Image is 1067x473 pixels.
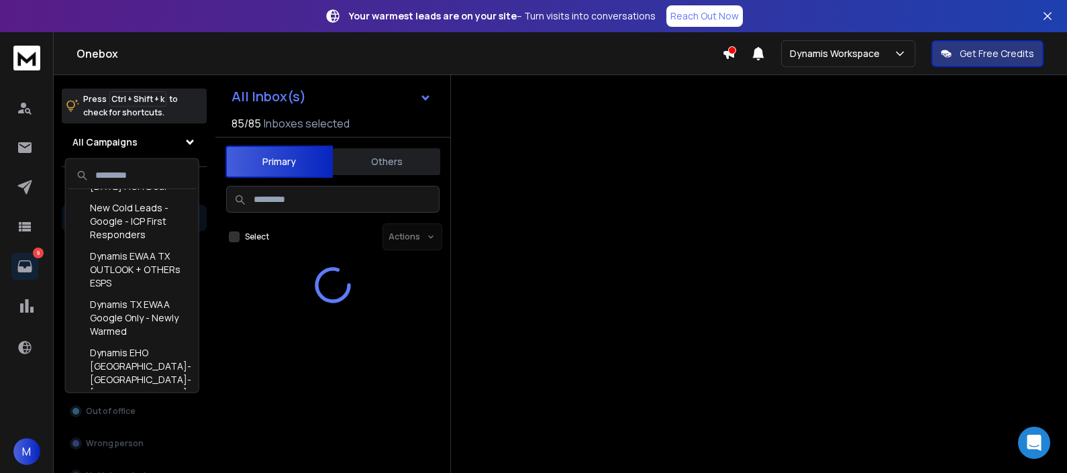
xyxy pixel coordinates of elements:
[33,248,44,258] p: 9
[225,146,333,178] button: Primary
[68,294,196,342] div: Dynamis TX EWAA Google Only - Newly Warmed
[349,9,656,23] p: – Turn visits into conversations
[333,147,440,176] button: Others
[349,9,517,22] strong: Your warmest leads are on your site
[62,178,207,197] h3: Filters
[245,231,269,242] label: Select
[68,246,196,294] div: Dynamis EWAA TX OUTLOOK + OTHERs ESPS
[790,47,885,60] p: Dynamis Workspace
[68,342,196,431] div: Dynamis EHO [GEOGRAPHIC_DATA]-[GEOGRAPHIC_DATA]-[GEOGRAPHIC_DATA]-OK ALL ESPS Pre-Warmed
[109,91,166,107] span: Ctrl + Shift + k
[670,9,739,23] p: Reach Out Now
[1018,427,1050,459] div: Open Intercom Messenger
[13,438,40,465] span: M
[83,93,178,119] p: Press to check for shortcuts.
[264,115,350,132] h3: Inboxes selected
[77,46,722,62] h1: Onebox
[72,136,138,149] h1: All Campaigns
[232,115,261,132] span: 85 / 85
[13,46,40,70] img: logo
[232,90,306,103] h1: All Inbox(s)
[68,197,196,246] div: New Cold Leads - Google - ICP First Responders
[960,47,1034,60] p: Get Free Credits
